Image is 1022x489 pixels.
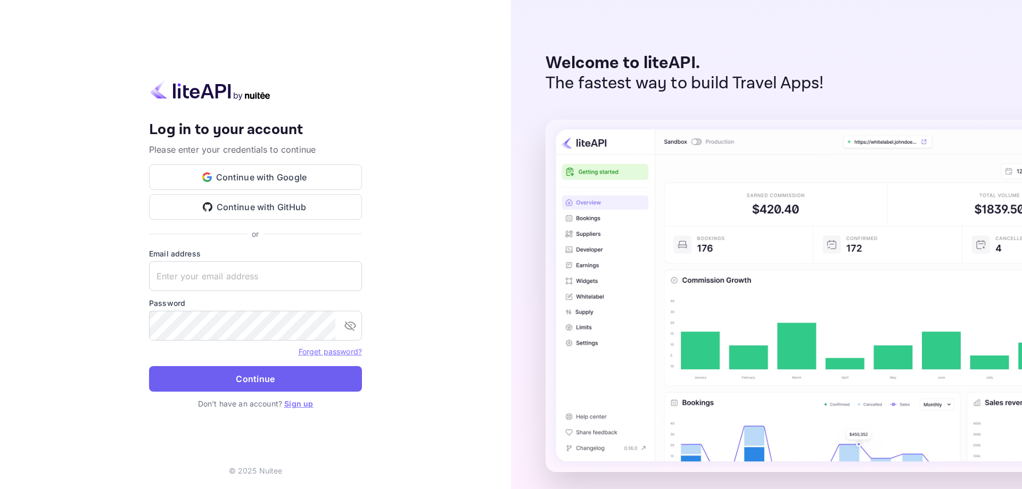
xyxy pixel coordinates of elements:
label: Password [149,297,362,309]
button: Continue with Google [149,164,362,190]
a: Sign up [284,399,313,408]
p: Welcome to liteAPI. [546,53,824,73]
p: or [252,228,259,239]
button: Continue with GitHub [149,194,362,220]
a: Forget password? [299,347,362,356]
a: Forget password? [299,346,362,357]
p: Please enter your credentials to continue [149,143,362,156]
img: liteapi [149,80,271,101]
p: © 2025 Nuitee [229,465,283,476]
button: Continue [149,366,362,392]
input: Enter your email address [149,261,362,291]
button: toggle password visibility [340,315,361,336]
p: The fastest way to build Travel Apps! [546,73,824,94]
p: Don't have an account? [149,398,362,409]
h4: Log in to your account [149,121,362,139]
label: Email address [149,248,362,259]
